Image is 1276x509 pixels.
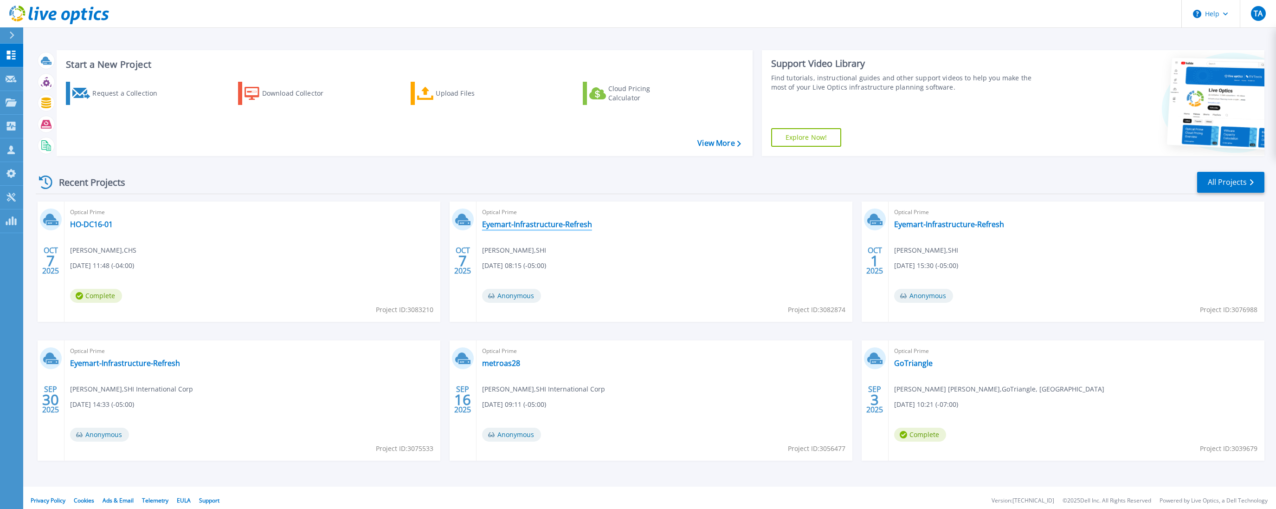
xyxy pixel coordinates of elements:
a: Cookies [74,496,94,504]
a: Download Collector [238,82,342,105]
a: Request a Collection [66,82,169,105]
span: 3 [870,396,879,404]
span: Optical Prime [482,346,847,356]
a: Cloud Pricing Calculator [583,82,686,105]
li: Version: [TECHNICAL_ID] [992,498,1054,504]
span: 1 [870,257,879,265]
span: Optical Prime [894,207,1259,217]
span: Project ID: 3076988 [1200,305,1257,315]
span: Anonymous [70,428,129,442]
h3: Start a New Project [66,59,741,70]
span: 7 [46,257,55,265]
span: [PERSON_NAME] , SHI International Corp [482,384,605,394]
a: Support [199,496,219,504]
div: Recent Projects [36,171,138,194]
li: Powered by Live Optics, a Dell Technology [1160,498,1268,504]
span: Complete [894,428,946,442]
div: OCT 2025 [42,244,59,278]
span: 16 [454,396,471,404]
span: Project ID: 3075533 [376,444,433,454]
a: metroas28 [482,359,520,368]
div: Request a Collection [92,84,167,103]
a: View More [697,139,741,148]
a: Explore Now! [771,128,842,147]
div: OCT 2025 [454,244,471,278]
span: [PERSON_NAME] , SHI [482,245,546,255]
span: Project ID: 3082874 [788,305,845,315]
span: [PERSON_NAME] , CHS [70,245,136,255]
span: Anonymous [482,428,541,442]
span: [DATE] 08:15 (-05:00) [482,261,546,271]
div: SEP 2025 [866,383,883,417]
span: Anonymous [482,289,541,303]
span: 7 [458,257,467,265]
a: Telemetry [142,496,168,504]
span: Optical Prime [70,346,435,356]
a: Eyemart-Infrastructure-Refresh [482,220,592,229]
span: Optical Prime [894,346,1259,356]
a: Eyemart-Infrastructure-Refresh [894,220,1004,229]
div: Support Video Library [771,58,1032,70]
div: Upload Files [436,84,510,103]
span: Optical Prime [482,207,847,217]
div: Cloud Pricing Calculator [608,84,683,103]
span: Complete [70,289,122,303]
span: [PERSON_NAME] [PERSON_NAME] , GoTriangle, [GEOGRAPHIC_DATA] [894,384,1104,394]
a: HO-DC16-01 [70,220,113,229]
span: Optical Prime [70,207,435,217]
span: [DATE] 14:33 (-05:00) [70,399,134,410]
a: All Projects [1197,172,1264,193]
span: 30 [42,396,59,404]
span: [PERSON_NAME] , SHI [894,245,958,255]
span: [DATE] 10:21 (-07:00) [894,399,958,410]
div: Download Collector [262,84,336,103]
div: SEP 2025 [454,383,471,417]
a: Upload Files [411,82,514,105]
div: OCT 2025 [866,244,883,278]
span: Anonymous [894,289,953,303]
a: GoTriangle [894,359,933,368]
li: © 2025 Dell Inc. All Rights Reserved [1063,498,1151,504]
span: TA [1254,10,1263,17]
div: Find tutorials, instructional guides and other support videos to help you make the most of your L... [771,73,1032,92]
a: EULA [177,496,191,504]
span: Project ID: 3056477 [788,444,845,454]
a: Privacy Policy [31,496,65,504]
span: Project ID: 3039679 [1200,444,1257,454]
span: [DATE] 11:48 (-04:00) [70,261,134,271]
span: [DATE] 15:30 (-05:00) [894,261,958,271]
a: Ads & Email [103,496,134,504]
span: Project ID: 3083210 [376,305,433,315]
div: SEP 2025 [42,383,59,417]
span: [PERSON_NAME] , SHI International Corp [70,384,193,394]
a: Eyemart-Infrastructure-Refresh [70,359,180,368]
span: [DATE] 09:11 (-05:00) [482,399,546,410]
